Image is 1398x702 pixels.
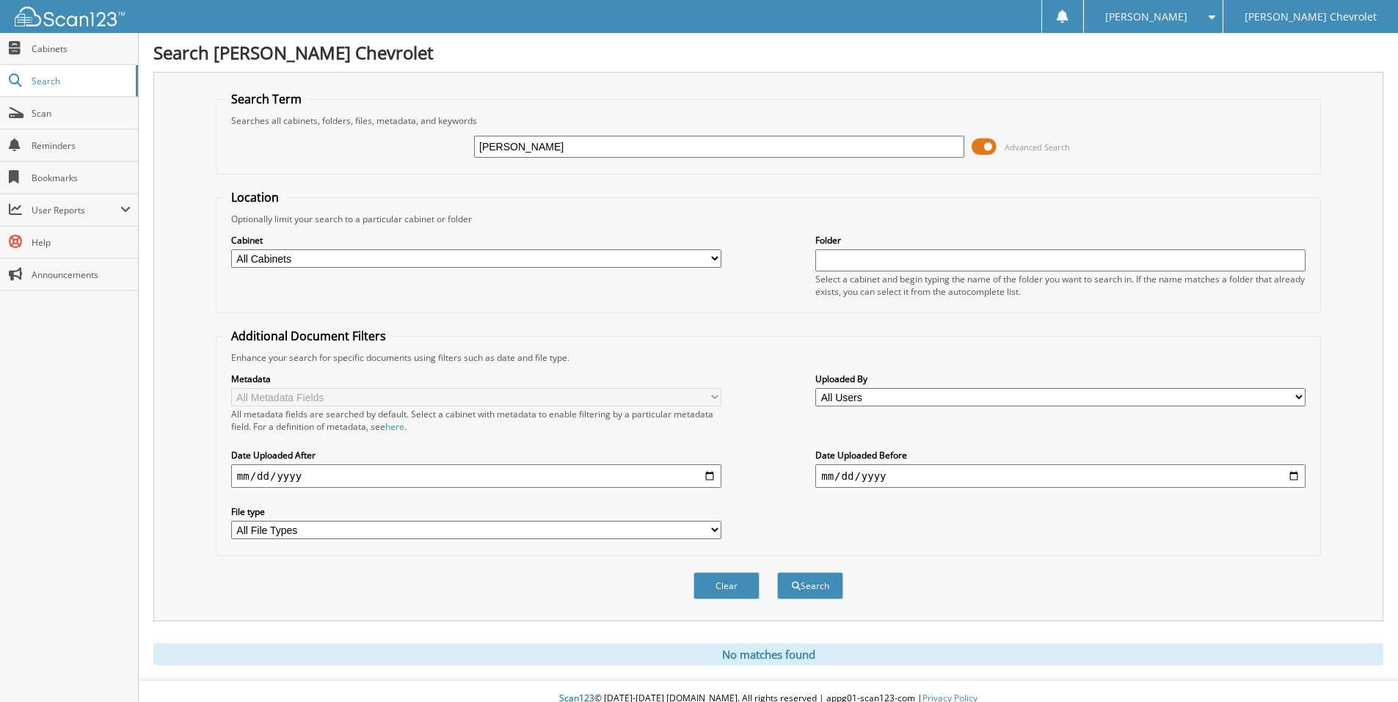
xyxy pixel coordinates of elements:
[1005,142,1070,153] span: Advanced Search
[32,172,131,184] span: Bookmarks
[15,7,125,26] img: scan123-logo-white.svg
[231,464,721,488] input: start
[32,204,120,216] span: User Reports
[224,328,393,344] legend: Additional Document Filters
[231,234,721,246] label: Cabinet
[32,139,131,152] span: Reminders
[815,449,1306,461] label: Date Uploaded Before
[32,236,131,249] span: Help
[224,351,1313,364] div: Enhance your search for specific documents using filters such as date and file type.
[224,114,1313,127] div: Searches all cabinets, folders, files, metadata, and keywords
[385,420,404,433] a: here
[693,572,760,599] button: Clear
[32,75,128,87] span: Search
[32,107,131,120] span: Scan
[777,572,843,599] button: Search
[231,505,721,518] label: File type
[1105,12,1187,21] span: [PERSON_NAME]
[32,43,131,55] span: Cabinets
[224,213,1313,225] div: Optionally limit your search to a particular cabinet or folder
[153,643,1383,665] div: No matches found
[815,373,1306,385] label: Uploaded By
[1245,12,1377,21] span: [PERSON_NAME] Chevrolet
[231,373,721,385] label: Metadata
[231,449,721,461] label: Date Uploaded After
[32,268,131,281] span: Announcements
[153,40,1383,65] h1: Search [PERSON_NAME] Chevrolet
[224,91,309,107] legend: Search Term
[815,273,1306,298] div: Select a cabinet and begin typing the name of the folder you want to search in. If the name match...
[224,189,286,205] legend: Location
[815,464,1306,488] input: end
[815,234,1306,246] label: Folder
[231,408,721,433] div: All metadata fields are searched by default. Select a cabinet with metadata to enable filtering b...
